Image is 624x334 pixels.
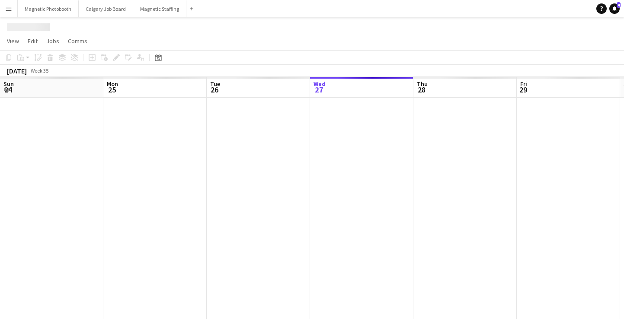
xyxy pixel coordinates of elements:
a: View [3,35,22,47]
a: Comms [64,35,91,47]
span: Tue [210,80,220,88]
a: 4 [609,3,620,14]
span: Mon [107,80,118,88]
span: Jobs [46,37,59,45]
span: 26 [209,85,220,95]
span: 25 [106,85,118,95]
button: Magnetic Staffing [133,0,186,17]
span: Fri [520,80,527,88]
span: Sun [3,80,14,88]
span: 28 [416,85,428,95]
span: 24 [2,85,14,95]
button: Calgary Job Board [79,0,133,17]
span: View [7,37,19,45]
a: Edit [24,35,41,47]
span: Thu [417,80,428,88]
span: 27 [312,85,326,95]
span: Wed [314,80,326,88]
span: Comms [68,37,87,45]
button: Magnetic Photobooth [18,0,79,17]
span: Edit [28,37,38,45]
span: 29 [519,85,527,95]
span: 4 [617,2,621,8]
div: [DATE] [7,67,27,75]
span: Week 35 [29,67,50,74]
a: Jobs [43,35,63,47]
